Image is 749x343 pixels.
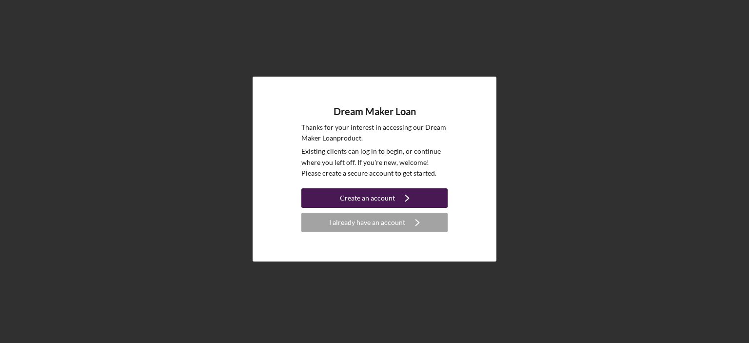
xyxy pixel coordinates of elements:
button: Create an account [301,188,448,208]
a: Create an account [301,188,448,210]
button: I already have an account [301,213,448,232]
h4: Dream Maker Loan [334,106,416,117]
p: Existing clients can log in to begin, or continue where you left off. If you're new, welcome! Ple... [301,146,448,179]
p: Thanks for your interest in accessing our Dream Maker Loan product. [301,122,448,144]
div: I already have an account [329,213,405,232]
div: Create an account [340,188,395,208]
